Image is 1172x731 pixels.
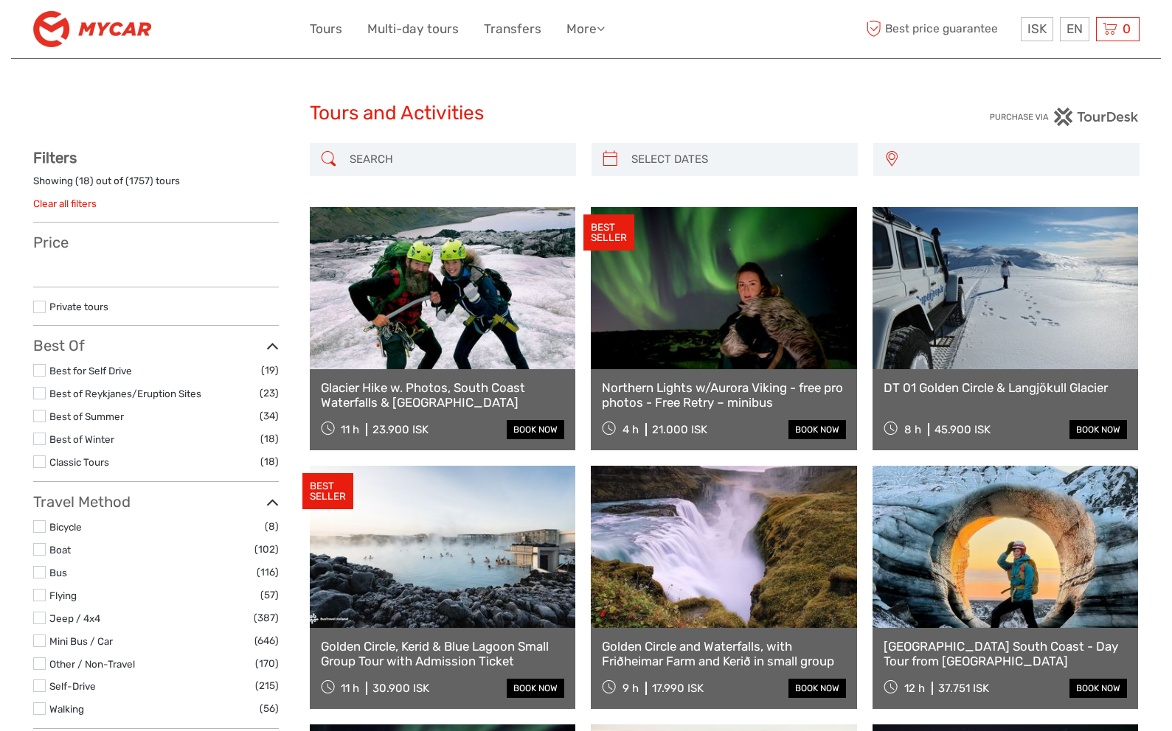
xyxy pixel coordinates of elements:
a: Best of Reykjanes/Eruption Sites [49,388,201,399]
h1: Tours and Activities [310,102,863,125]
a: Glacier Hike w. Photos, South Coast Waterfalls & [GEOGRAPHIC_DATA] [321,380,565,410]
span: 12 h [904,682,925,695]
span: (56) [260,700,279,717]
div: 17.990 ISK [652,682,704,695]
a: Golden Circle, Kerid & Blue Lagoon Small Group Tour with Admission Ticket [321,639,565,669]
a: More [566,18,605,40]
a: Self-Drive [49,680,96,692]
a: Mini Bus / Car [49,635,113,647]
span: (18) [260,430,279,447]
a: book now [788,679,846,698]
span: (23) [260,385,279,402]
span: (170) [255,655,279,672]
a: Northern Lights w/Aurora Viking - free pro photos - Free Retry – minibus [602,380,846,410]
div: BEST SELLER [302,473,353,510]
span: 11 h [341,423,359,436]
img: 3195-1797b0cd-02a8-4b19-8eb3-e1b3e2a469b3_logo_small.png [33,11,151,47]
a: book now [507,679,564,698]
span: 9 h [623,682,639,695]
a: book now [788,420,846,439]
input: SEARCH [344,147,569,172]
h3: Price [33,234,279,251]
input: SELECT DATES [625,147,850,172]
a: Multi-day tours [367,18,459,40]
img: PurchaseViaTourDesk.png [989,108,1139,126]
span: 4 h [623,423,639,436]
span: (57) [260,587,279,604]
strong: Filters [33,149,77,167]
span: (8) [265,518,279,535]
div: 45.900 ISK [935,423,991,436]
a: Private tours [49,301,108,312]
span: (19) [261,362,279,379]
span: ISK [1027,21,1047,36]
span: 0 [1120,21,1133,36]
a: Boat [49,544,71,556]
h3: Best Of [33,337,279,354]
span: Best price guarantee [863,17,1017,41]
a: Bicycle [49,521,82,533]
div: 21.000 ISK [652,423,707,436]
div: 23.900 ISK [372,423,429,436]
span: (34) [260,408,279,424]
a: Clear all filters [33,197,97,209]
label: 18 [79,174,90,188]
a: Other / Non-Travel [49,658,135,670]
a: Classic Tours [49,456,109,468]
a: Best for Self Drive [49,365,132,377]
a: Walking [49,703,84,715]
span: (387) [254,609,279,626]
div: EN [1060,17,1089,41]
span: (102) [254,541,279,558]
div: 30.900 ISK [372,682,429,695]
a: Transfers [484,18,541,40]
div: Showing ( ) out of ( ) tours [33,174,279,197]
span: (18) [260,453,279,470]
div: 37.751 ISK [938,682,989,695]
a: book now [1069,420,1127,439]
h3: Travel Method [33,493,279,511]
a: Best of Summer [49,410,124,422]
a: Best of Winter [49,433,114,445]
a: Golden Circle and Waterfalls, with Friðheimar Farm and Kerið in small group [602,639,846,669]
span: 11 h [341,682,359,695]
a: DT 01 Golden Circle & Langjökull Glacier [884,380,1128,395]
a: book now [507,420,564,439]
a: Jeep / 4x4 [49,612,100,624]
span: (215) [255,677,279,694]
span: (646) [254,632,279,649]
div: BEST SELLER [583,214,634,251]
a: [GEOGRAPHIC_DATA] South Coast - Day Tour from [GEOGRAPHIC_DATA] [884,639,1128,669]
span: 8 h [904,423,921,436]
label: 1757 [129,174,150,188]
a: Tours [310,18,342,40]
a: Bus [49,567,67,578]
span: (116) [257,564,279,581]
a: Flying [49,590,77,601]
a: book now [1069,679,1127,698]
